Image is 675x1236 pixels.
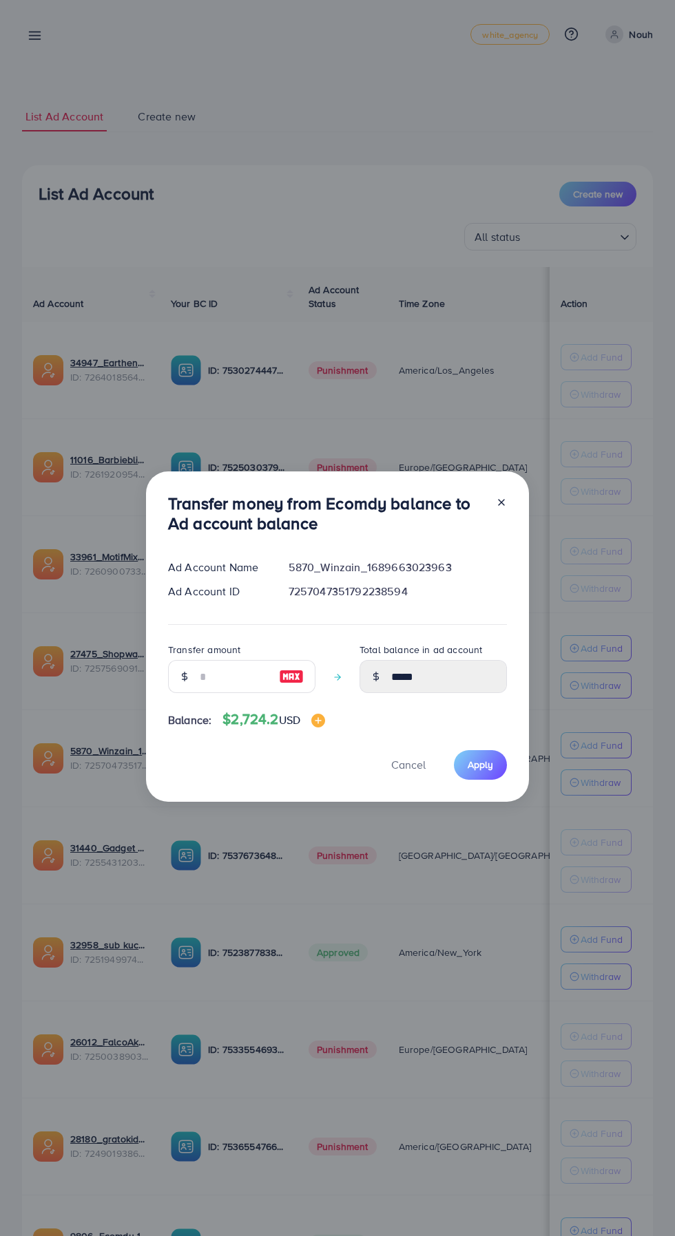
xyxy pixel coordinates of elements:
[168,643,240,657] label: Transfer amount
[454,750,507,780] button: Apply
[311,714,325,727] img: image
[279,712,300,727] span: USD
[374,750,443,780] button: Cancel
[468,758,493,771] span: Apply
[278,584,518,599] div: 7257047351792238594
[360,643,482,657] label: Total balance in ad account
[168,712,211,728] span: Balance:
[222,711,325,728] h4: $2,724.2
[278,560,518,575] div: 5870_Winzain_1689663023963
[157,560,278,575] div: Ad Account Name
[391,757,426,772] span: Cancel
[157,584,278,599] div: Ad Account ID
[279,668,304,685] img: image
[168,493,485,533] h3: Transfer money from Ecomdy balance to Ad account balance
